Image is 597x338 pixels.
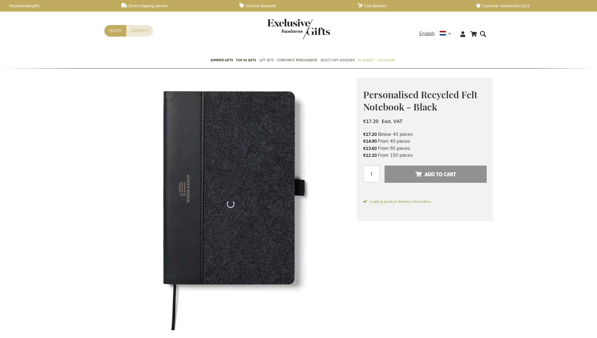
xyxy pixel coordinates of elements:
span: €17.20 [363,131,377,137]
span: Personalised Recycled Felt Notebook - Black [363,88,478,113]
li: From 40 pieces [363,138,487,145]
span: By Budget [358,57,374,64]
a: Volume discounts [239,3,348,8]
a: Summer Gifts [211,53,233,69]
span: Summer Gifts [211,57,233,64]
span: Occasions [378,57,395,64]
li: Below 40 pieces [363,131,487,138]
a: Fast delivery [358,3,466,8]
a: store logo [267,19,299,39]
a: TOP 50 Gifts [236,53,256,69]
a: Customer satisfaction 4,6/5 [476,3,584,8]
img: Exclusive Business gifts logo [267,19,330,39]
a: By Budget [358,53,374,69]
a: Select Gift Voucher [321,53,354,69]
a: Contact [126,25,153,37]
a: Occasions [378,53,395,69]
span: TOP 50 Gifts [236,57,256,64]
span: Select Gift Voucher [321,57,354,64]
span: Loading product delivery information. [363,199,487,204]
span: €14.90 [363,138,377,144]
a: Corporate Merchandise [277,53,317,69]
span: English [419,30,435,37]
li: From 150 pieces [363,152,487,159]
a: Direct shipping service [121,3,229,8]
a: Personalised gifts [3,3,111,8]
span: Corporate Merchandise [277,57,317,64]
a: Quote [104,25,126,37]
span: Excl. VAT [382,118,402,125]
span: Gift Sets [259,57,274,64]
input: Qty [363,166,380,182]
li: From 90 pieces [363,145,487,152]
span: €17.20 [363,118,379,125]
span: €13.60 [363,146,377,151]
a: Gift Sets [259,53,274,69]
span: €12.10 [363,152,377,158]
img: Personalised Recycled Felt Notebook - Black [104,78,357,330]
